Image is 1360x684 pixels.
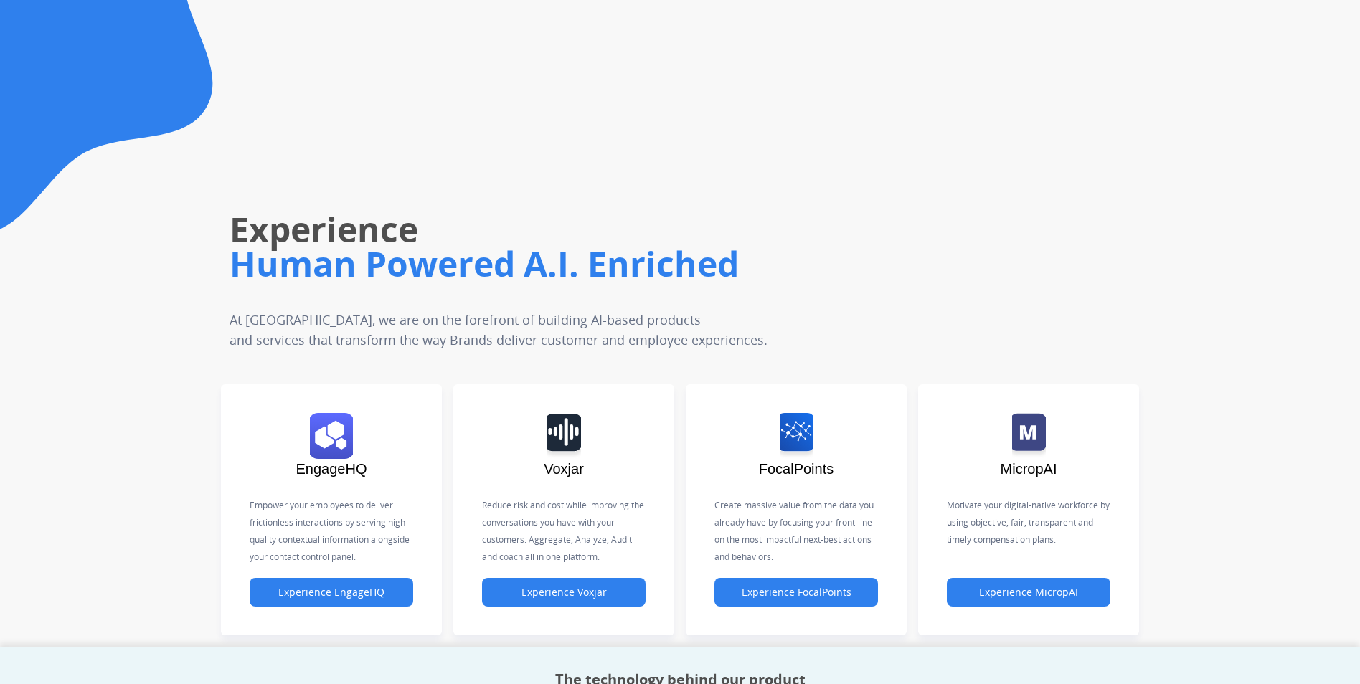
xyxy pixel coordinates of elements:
span: FocalPoints [759,461,834,477]
a: Experience Voxjar [482,586,646,599]
p: Reduce risk and cost while improving the conversations you have with your customers. Aggregate, A... [482,497,646,566]
span: Voxjar [544,461,584,477]
img: logo [780,413,813,459]
h1: Human Powered A.I. Enriched [230,241,960,287]
p: Empower your employees to deliver frictionless interactions by serving high quality contextual in... [250,497,413,566]
button: Experience MicropAI [947,578,1110,607]
button: Experience Voxjar [482,578,646,607]
img: logo [1012,413,1046,459]
img: logo [310,413,353,459]
a: Experience EngageHQ [250,586,413,599]
a: Experience FocalPoints [714,586,878,599]
a: Experience MicropAI [947,586,1110,599]
span: EngageHQ [296,461,367,477]
span: MicropAI [1001,461,1057,477]
p: Motivate your digital-native workforce by using objective, fair, transparent and timely compensat... [947,497,1110,548]
p: Create massive value from the data you already have by focusing your front-line on the most impac... [714,497,878,566]
button: Experience FocalPoints [714,578,878,607]
h1: Experience [230,206,960,252]
p: At [GEOGRAPHIC_DATA], we are on the forefront of building AI-based products and services that tra... [230,310,869,350]
img: logo [547,413,581,459]
button: Experience EngageHQ [250,578,413,607]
